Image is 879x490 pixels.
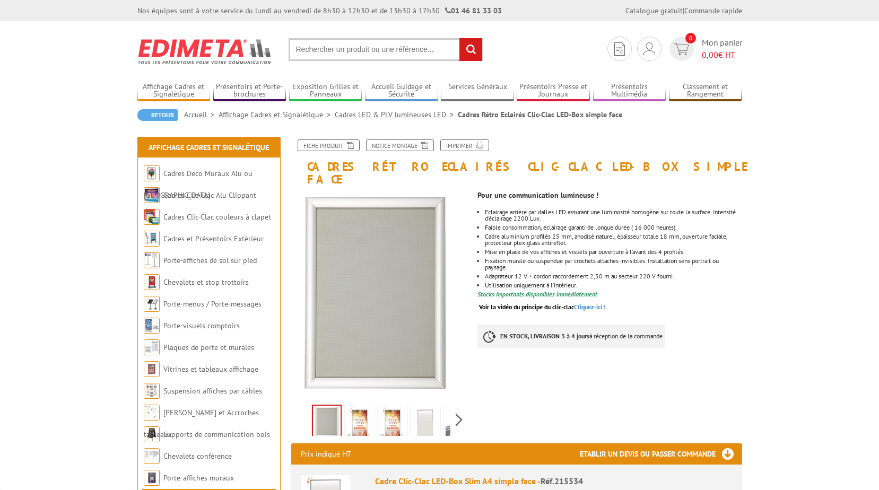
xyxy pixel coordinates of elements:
[366,139,434,151] a: Notice Montage
[163,212,271,222] a: Cadres Clic-Clac couleurs à clapet
[144,252,160,268] img: Porte-affiches de sol sur pied
[365,82,438,100] a: Accueil Guidage et Sécurité
[445,6,502,15] strong: 01 46 81 33 03
[213,82,286,100] a: Présentoirs et Porte-brochures
[144,169,253,200] a: Cadres Deco Muraux Alu ou [GEOGRAPHIC_DATA]
[144,470,160,486] img: Porte-affiches muraux
[163,473,234,483] a: Porte-affiches muraux
[517,82,590,100] a: Présentoirs Presse et Journaux
[163,277,249,287] a: Chevalets et stop trottoirs
[684,6,742,15] a: Commande rapide
[163,386,262,396] a: Suspension affiches par câbles
[643,42,655,55] img: devis rapide
[137,82,211,100] a: Affichage Cadres et Signalétique
[479,303,606,311] a: Voir la vidéo du principe du clic-clacCliquez-ici !
[149,143,269,152] a: Affichage Cadres et Signalétique
[380,407,405,440] img: affichage_lumineux_215534_1.jpg
[144,405,160,421] img: Cimaises et Accroches tableaux
[446,407,471,440] img: affichage_lumineux_215534_17.jpg
[289,38,483,61] input: Rechercher un produit ou une référence...
[144,318,160,334] img: Porte-visuels comptoirs
[674,43,689,55] img: devis rapide
[163,299,262,309] a: Porte-menus / Porte-messages
[163,190,256,200] a: Cadres Clic-Clac Alu Clippant
[144,361,160,377] img: Vitrines et tableaux affichage
[375,475,733,487] div: Cadre Clic-Clac LED-Box Slim A4 simple face -
[477,190,598,200] strong: Pour une communication lumineuse !
[144,209,160,225] img: Cadres Clic-Clac couleurs à clapet
[459,38,482,61] input: rechercher
[184,110,219,119] a: Accueil
[163,451,232,461] a: Chevalets conférence
[625,5,742,16] div: |
[144,408,259,439] a: [PERSON_NAME] et Accroches tableaux
[298,139,360,151] a: Fiche produit
[441,82,514,100] a: Services Généraux
[477,290,597,298] font: Stocks importants disponibles immédiatement
[485,224,742,231] li: Faible consommation, éclairage garanti de longue durée ( 16 000 heures).
[541,476,583,486] span: Réf.215534
[477,325,665,348] p: à réception de la commande
[163,234,264,243] a: Cadres et Présentoirs Extérieur
[440,139,489,151] a: Imprimer
[485,258,742,270] li: Fixation murale ou suspendue par crochets attaches invisibles. Installation sens portrait ou pays...
[144,274,160,290] img: Chevalets et stop trottoirs
[702,49,742,61] span: € HT
[625,6,683,15] a: Catalogue gratuit
[163,364,258,374] a: Vitrines et tableaux affichage
[313,406,341,439] img: affichage_lumineux_215534_image_anime.gif
[137,109,178,121] a: Retour
[163,430,270,439] a: Supports de communication bois
[614,42,625,56] img: devis rapide
[347,407,372,440] img: affichage_lumineux_215534_1.gif
[702,37,742,61] span: Mon panier
[144,231,160,247] img: Cadres et Présentoirs Extérieur
[163,256,257,265] a: Porte-affiches de sol sur pied
[144,296,160,312] img: Porte-menus / Porte-messages
[137,32,273,71] img: Edimeta
[593,82,666,100] a: Présentoirs Multimédia
[163,321,240,330] a: Porte-visuels comptoirs
[144,339,160,355] img: Plaques de porte et murales
[219,110,335,119] a: Affichage Cadres et Signalétique
[301,443,351,465] p: Prix indiqué HT
[485,233,742,246] div: Cadre aluminium profilés 25 mm, anodisé naturel, épaisseur totale 18 mm, ouverture faciale, prote...
[283,139,750,186] h1: Cadres Rétro Eclairés Clic-Clac LED-Box simple face
[289,82,362,100] a: Exposition Grilles et Panneaux
[413,407,438,440] img: affichage_lumineux_215534_15.jpg
[669,82,742,100] a: Classement et Rangement
[485,209,742,222] div: Eclairage arrière par dalles LED assurant une luminosité homogène sur toute la surface. Intensité...
[454,411,464,428] span: Next
[485,282,742,288] li: Utilisation uniquement à l’intérieur.
[580,443,742,465] h3: Etablir un devis ou passer commande
[458,109,622,120] li: Cadres Rétro Eclairés Clic-Clac LED-Box simple face
[144,448,160,464] img: Chevalets conférence
[485,273,742,279] div: Adaptateur 12 V + cordon raccordement 2,50 m au secteur 220 V fourni.
[702,49,718,60] span: 0,00
[485,249,742,255] li: Mise en place de vos affiches et visuels par ouverture à l’avant des 4 profilés.
[144,383,160,399] img: Suspension affiches par câbles
[667,37,742,61] a: devis rapide 0 Mon panier 0,00€ HT
[685,33,696,43] span: 0
[144,165,160,181] img: Cadres Deco Muraux Alu ou Bois
[291,191,459,401] img: affichage_lumineux_215534_image_anime.gif
[163,343,254,352] a: Plaques de porte et murales
[335,110,458,119] a: Cadres LED & PLV lumineuses LED
[137,5,502,16] div: Nos équipes sont à votre service du lundi au vendredi de 8h30 à 12h30 et de 13h30 à 17h30
[500,332,589,340] strong: EN STOCK, LIVRAISON 3 à 4 jours
[479,303,574,311] span: Voir la vidéo du principe du clic-clac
